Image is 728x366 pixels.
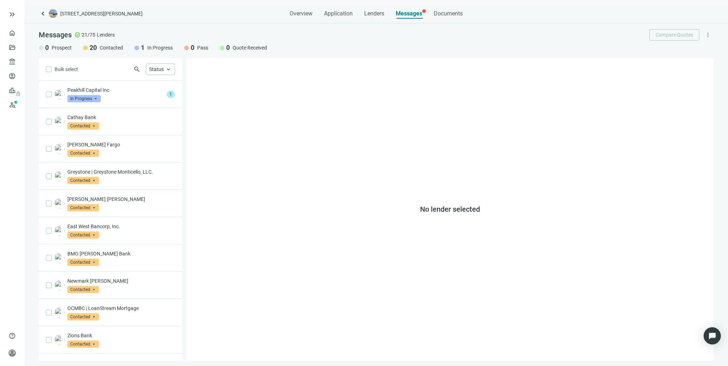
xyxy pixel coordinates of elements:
span: Quote Received [233,44,267,51]
span: Messages [39,30,72,39]
img: 51446946-31cd-42f8-9d54-0efccbf3e0f4.png [54,335,65,345]
span: 21/75 [82,31,95,38]
p: Cathay Bank [67,114,175,121]
div: Open Intercom Messenger [704,327,721,344]
p: Zions Bank [67,332,175,339]
span: 0 [191,43,194,52]
span: Lenders [364,10,384,17]
img: 61e215de-ba22-4608-92ae-da61297d1b96.png [54,144,65,154]
img: 7d74b783-7208-4fd7-9f1e-64c8d6683b0c.png [54,253,65,263]
p: [PERSON_NAME] [PERSON_NAME] [67,196,175,203]
span: Messages [396,10,422,17]
span: search [133,66,141,73]
img: 61a9af4f-95bd-418e-8bb7-895b5800da7c.png [54,171,65,181]
p: [PERSON_NAME] Fargo [67,141,175,148]
span: 0 [226,43,230,52]
span: 1 [141,43,144,52]
span: Pass [197,44,208,51]
img: 4a625ee1-9b78-464d-8145-9b5a9ca349c5.png [54,226,65,236]
p: Peakhill Capital Inc [67,86,164,94]
span: keyboard_arrow_up [165,66,172,72]
button: Compare Quotes [650,29,699,41]
p: OCMBC | LoanStream Mortgage [67,305,175,312]
span: Contacted [67,341,99,348]
span: Overview [290,10,313,17]
span: Bulk select [54,65,78,73]
span: more_vert [705,32,711,38]
span: In Progress [147,44,173,51]
span: help [9,332,16,339]
div: No lender selected [186,58,714,361]
span: 20 [90,43,97,52]
span: Contacted [67,122,99,130]
img: 4c2befd7-84d6-4783-af2a-937c213f1df6 [54,280,65,290]
img: c00f8f3c-97de-487d-a992-c8d64d3d867b.png [54,117,65,127]
span: check_circle [75,32,80,38]
span: 1 [167,91,175,98]
img: d6c594b8-c732-4604-b63f-9e6dd2eca6fa [54,89,65,99]
span: [STREET_ADDRESS][PERSON_NAME] [60,10,143,17]
p: Newmark [PERSON_NAME] [67,277,175,285]
img: f96e009a-fb38-497d-b46b-ebf4f3a57aeb [54,308,65,318]
span: Contacted [67,177,99,184]
a: keyboard_arrow_left [39,9,47,18]
img: 643335f0-a381-496f-ba52-afe3a5485634.png [54,198,65,208]
span: Contacted [100,44,123,51]
p: Greystone | Greystone Monticello, LLC. [67,168,175,175]
span: Documents [434,10,463,17]
span: 0 [45,43,49,52]
span: person [9,349,16,357]
p: East West Bancorp, Inc. [67,223,175,230]
span: Contacted [67,259,99,266]
span: Contacted [67,286,99,293]
span: Status [149,66,164,72]
span: Contacted [67,150,99,157]
span: Contacted [67,231,99,239]
img: deal-logo [49,9,57,18]
span: Application [324,10,353,17]
button: more_vert [702,29,714,41]
span: Contacted [67,313,99,320]
span: Lenders [97,31,115,38]
button: keyboard_double_arrow_right [8,10,16,19]
span: Contacted [67,204,99,211]
span: Prospect [52,44,72,51]
p: BMO [PERSON_NAME] Bank [67,250,175,257]
span: In Progress [67,95,101,102]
